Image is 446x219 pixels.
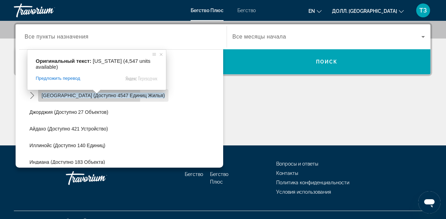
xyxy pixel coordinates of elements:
[26,156,223,168] button: Выберите пункт назначения: Индиана (доступно 183 объекта)
[223,49,431,74] button: Поиск
[276,189,331,195] a: Условия использования
[210,171,228,185] a: Бегство Плюс
[308,8,315,14] ya-tr-span: en
[276,170,298,176] a: Контакты
[66,168,135,188] a: Иди Домой
[29,143,105,148] ya-tr-span: Иллинойс (доступно 140 единиц)
[419,7,427,14] ya-tr-span: ТЗ
[332,6,404,16] button: Изменить валюту
[414,3,432,18] button: Пользовательское меню
[191,8,224,13] a: Бегство Плюс
[16,24,430,74] div: Виджет поиска
[26,139,223,152] button: Выберите пункт назначения: Иллинойс (доступно 140 единиц)
[29,126,108,132] ya-tr-span: Айдахо (доступно 421 устройство)
[26,56,38,68] button: Переключить подменю «Колорадо» (доступно 907 единиц)
[237,8,256,13] a: Бегство
[14,1,83,19] a: Травориум
[276,161,318,167] a: Вопросы и ответы
[185,171,203,177] a: Бегство
[26,106,223,118] button: Выберите пункт назначения: Грузия (доступно 27 объектов)
[316,59,338,65] ya-tr-span: Поиск
[16,46,223,168] div: Варианты назначения
[29,109,108,115] ya-tr-span: Джорджия (доступно 27 объектов)
[26,90,38,102] button: Переключить подменю «Флорида» (доступно 4547 единиц)
[36,58,152,70] span: [US_STATE] (4,547 units available)
[25,34,88,40] ya-tr-span: Все пункты назначения
[26,73,223,85] button: Выберите пункт назначения: Делавэр (доступно 9 объектов)
[418,191,440,213] iframe: Кнопка запуска окна обмена сообщениями
[36,58,91,64] span: Оригинальный текст:
[25,33,218,41] input: Выберите пункт назначения
[42,93,165,98] ya-tr-span: [GEOGRAPHIC_DATA] (доступно 4547 единиц жилья)
[332,8,397,14] ya-tr-span: Долл. [GEOGRAPHIC_DATA]
[29,159,105,165] ya-tr-span: Индиана (доступно 183 объекта)
[36,75,80,82] span: Предложить перевод
[276,180,349,185] a: Политика конфиденциальности
[233,34,286,40] ya-tr-span: Все месяцы начала
[38,89,168,102] button: Выберите пункт назначения: Флорида (доступно 4547 объектов)
[308,6,322,16] button: Изменить язык
[26,123,223,135] button: Выберите пункт назначения: Айдахо (доступно 421 место)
